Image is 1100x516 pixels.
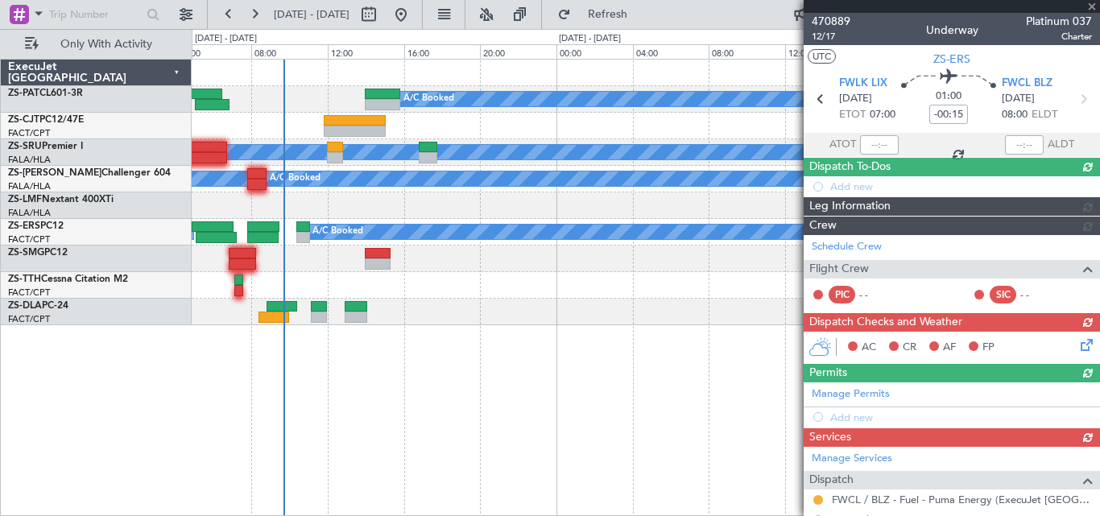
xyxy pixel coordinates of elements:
span: ZS-[PERSON_NAME] [8,168,101,178]
span: Only With Activity [42,39,170,50]
span: [DATE] [1002,91,1035,107]
span: 12/17 [812,30,850,43]
span: ZS-LMF [8,195,42,204]
span: Platinum 037 [1026,13,1092,30]
span: 470889 [812,13,850,30]
a: FALA/HLA [8,180,51,192]
div: [DATE] - [DATE] [195,32,257,46]
a: ZS-DLAPC-24 [8,301,68,311]
span: FWCL BLZ [1002,76,1052,92]
div: Underway [926,22,978,39]
div: 20:00 [480,44,556,59]
div: 08:00 [251,44,328,59]
button: Only With Activity [18,31,175,57]
span: ZS-ERS [8,221,40,231]
span: [DATE] [839,91,872,107]
div: 12:00 [785,44,862,59]
input: Trip Number [49,2,142,27]
span: ATOT [829,137,856,153]
span: Charter [1026,30,1092,43]
span: ZS-TTH [8,275,41,284]
a: ZS-[PERSON_NAME]Challenger 604 [8,168,171,178]
a: ZS-ERSPC12 [8,221,64,231]
span: 01:00 [936,89,961,105]
span: ELDT [1032,107,1057,123]
span: ZS-SMG [8,248,44,258]
span: 08:00 [1002,107,1028,123]
span: ZS-SRU [8,142,42,151]
span: [DATE] - [DATE] [274,7,349,22]
button: Refresh [550,2,647,27]
div: 16:00 [404,44,481,59]
div: 00:00 [556,44,633,59]
span: FWLK LIX [839,76,887,92]
div: 08:00 [709,44,785,59]
a: ZS-CJTPC12/47E [8,115,84,125]
div: 04:00 [176,44,252,59]
span: ETOT [839,107,866,123]
span: ZS-ERS [933,51,970,68]
div: 12:00 [328,44,404,59]
a: FACT/CPT [8,233,50,246]
span: ALDT [1048,137,1074,153]
span: Refresh [574,9,642,20]
div: A/C Booked [403,87,454,111]
a: FALA/HLA [8,154,51,166]
a: ZS-PATCL601-3R [8,89,83,98]
a: ZS-TTHCessna Citation M2 [8,275,128,284]
div: A/C Booked [270,167,320,191]
span: ZS-DLA [8,301,42,311]
span: 07:00 [870,107,895,123]
a: ZS-SMGPC12 [8,248,68,258]
span: ZS-CJT [8,115,39,125]
a: ZS-LMFNextant 400XTi [8,195,114,204]
span: ZS-PAT [8,89,39,98]
a: FALA/HLA [8,207,51,219]
a: FACT/CPT [8,287,50,299]
div: [DATE] - [DATE] [559,32,621,46]
a: ZS-SRUPremier I [8,142,83,151]
a: FACT/CPT [8,313,50,325]
a: FACT/CPT [8,127,50,139]
div: A/C Booked [312,220,363,244]
button: UTC [808,49,836,64]
div: 04:00 [633,44,709,59]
